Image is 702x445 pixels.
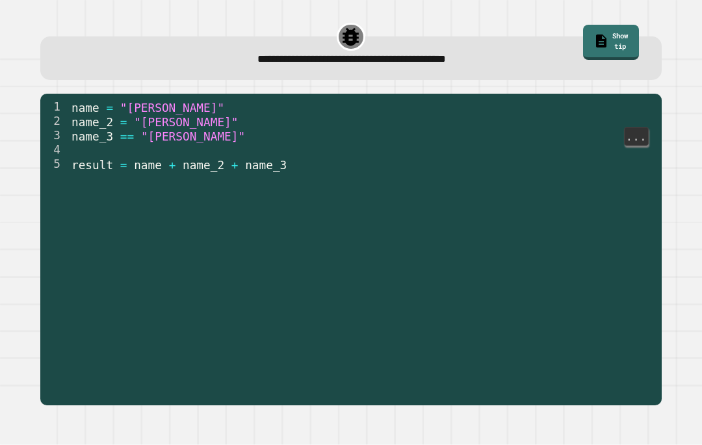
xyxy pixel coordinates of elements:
span: name_3 [246,159,287,172]
a: Show tip [583,25,639,60]
span: name_3 [71,130,113,143]
div: 1 [40,100,69,115]
span: name_2 [71,116,113,129]
span: ... [625,129,648,144]
span: + [231,159,239,172]
span: name [71,101,99,115]
span: name_2 [183,159,224,172]
span: + [169,159,176,172]
span: name [135,159,162,172]
span: "[PERSON_NAME]" [141,130,245,143]
span: "[PERSON_NAME]" [135,116,239,129]
span: "[PERSON_NAME]" [120,101,224,115]
span: = [107,101,114,115]
span: = [120,116,127,129]
div: 5 [40,157,69,172]
div: 2 [40,115,69,129]
span: result [71,159,113,172]
div: 3 [40,129,69,143]
div: 4 [40,143,69,157]
span: = [120,159,127,172]
span: == [120,130,134,143]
